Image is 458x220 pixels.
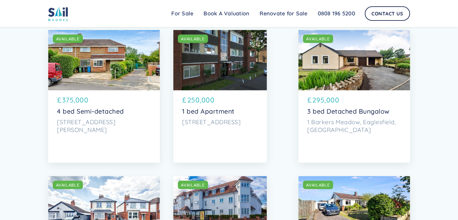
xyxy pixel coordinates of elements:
[48,30,160,163] a: AVAILABLE£375,0004 bed Semi-detached[STREET_ADDRESS][PERSON_NAME]
[62,95,89,105] p: 375,000
[181,182,205,188] div: AVAILABLE
[56,182,80,188] div: AVAILABLE
[166,8,199,20] a: For Sale
[57,108,151,115] p: 4 bed Semi-detached
[298,30,410,163] a: AVAILABLE£295,0003 bed Detached Bungalow1 Barkers Meadow, Eaglesfield, [GEOGRAPHIC_DATA]
[306,182,330,188] div: AVAILABLE
[308,108,401,115] p: 3 bed Detached Bungalow
[181,36,205,42] div: AVAILABLE
[306,36,330,42] div: AVAILABLE
[57,95,62,105] p: £
[199,8,255,20] a: Book A Valuation
[57,118,151,134] p: [STREET_ADDRESS][PERSON_NAME]
[308,95,312,105] p: £
[48,6,68,21] img: sail home logo colored
[308,118,401,134] p: 1 Barkers Meadow, Eaglesfield, [GEOGRAPHIC_DATA]
[255,8,313,20] a: Renovate for Sale
[313,8,360,20] a: 0808 196 5200
[173,30,267,163] a: AVAILABLE£250,0001 bed Apartment[STREET_ADDRESS]
[182,95,187,105] p: £
[182,108,258,115] p: 1 bed Apartment
[312,95,340,105] p: 295,000
[182,118,258,126] p: [STREET_ADDRESS]
[365,6,410,21] a: Contact Us
[56,36,80,42] div: AVAILABLE
[187,95,215,105] p: 250,000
